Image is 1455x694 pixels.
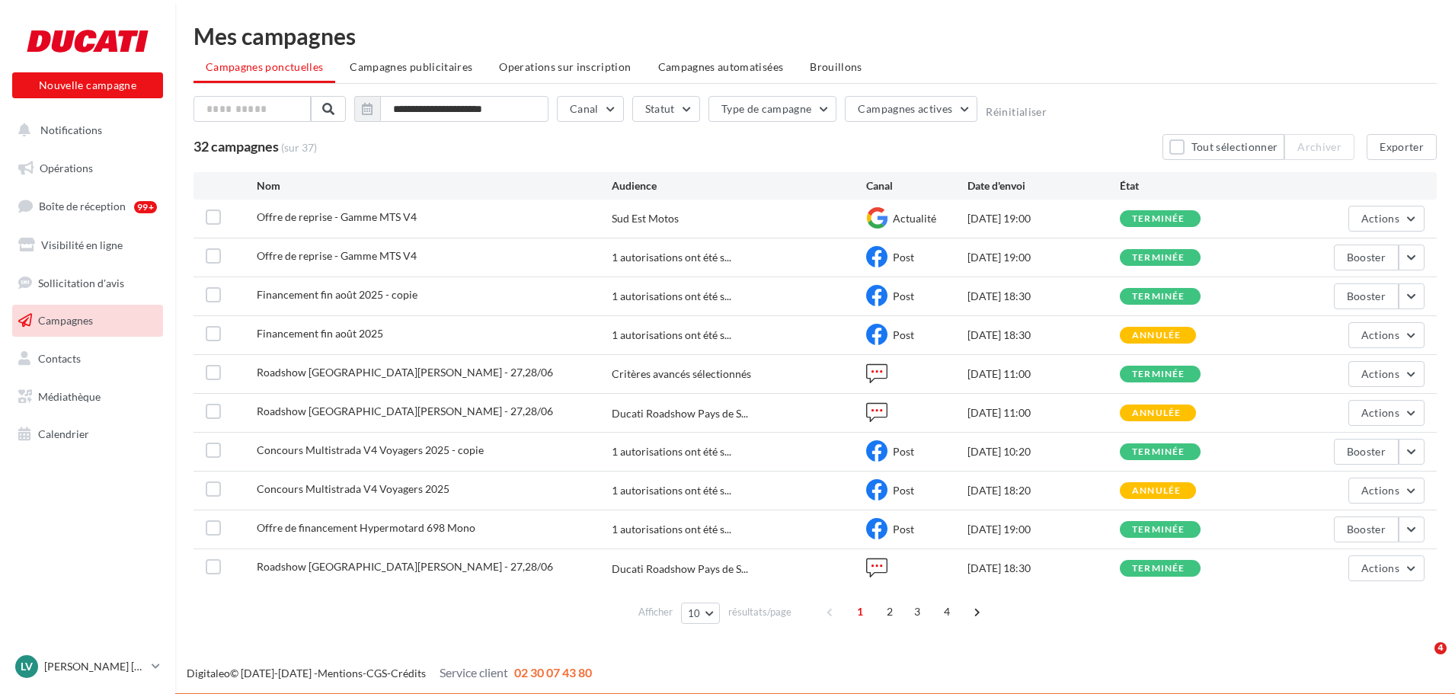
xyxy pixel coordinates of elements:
[257,249,417,262] span: Offre de reprise - Gamme MTS V4
[612,406,748,421] span: Ducati Roadshow Pays de S...
[193,138,279,155] span: 32 campagnes
[21,659,33,674] span: Lv
[1348,322,1425,348] button: Actions
[499,60,631,73] span: Operations sur inscription
[9,381,166,413] a: Médiathèque
[612,211,679,226] div: Sud Est Motos
[557,96,624,122] button: Canal
[257,327,383,340] span: Financement fin août 2025
[893,445,914,458] span: Post
[967,250,1120,265] div: [DATE] 19:00
[38,352,81,365] span: Contacts
[866,178,967,193] div: Canal
[257,560,553,573] span: Roadshow Pays de Savoie - 27,28/06
[9,267,166,299] a: Sollicitation d'avis
[935,600,959,624] span: 4
[257,443,484,456] span: Concours Multistrada V4 Voyagers 2025 - copie
[612,522,731,537] span: 1 autorisations ont été s...
[38,276,124,289] span: Sollicitation d'avis
[257,178,612,193] div: Nom
[708,96,837,122] button: Type de campagne
[893,328,914,341] span: Post
[1334,283,1399,309] button: Booster
[967,178,1120,193] div: Date d'envoi
[1132,331,1181,341] div: annulée
[681,603,720,624] button: 10
[1334,439,1399,465] button: Booster
[1434,642,1447,654] span: 4
[40,123,102,136] span: Notifications
[1361,212,1399,225] span: Actions
[440,665,508,680] span: Service client
[1132,486,1181,496] div: annulée
[1348,478,1425,504] button: Actions
[967,289,1120,304] div: [DATE] 18:30
[38,427,89,440] span: Calendrier
[1348,361,1425,387] button: Actions
[728,605,791,619] span: résultats/page
[1361,561,1399,574] span: Actions
[1361,484,1399,497] span: Actions
[967,483,1120,498] div: [DATE] 18:20
[281,140,317,155] span: (sur 37)
[1132,447,1185,457] div: terminée
[612,483,731,498] span: 1 autorisations ont été s...
[1334,245,1399,270] button: Booster
[986,106,1047,118] button: Réinitialiser
[893,484,914,497] span: Post
[1403,642,1440,679] iframe: Intercom live chat
[257,521,475,534] span: Offre de financement Hypermotard 698 Mono
[9,229,166,261] a: Visibilité en ligne
[612,444,731,459] span: 1 autorisations ont été s...
[967,211,1120,226] div: [DATE] 19:00
[612,561,748,577] span: Ducati Roadshow Pays de S...
[187,667,592,680] span: © [DATE]-[DATE] - - -
[44,659,145,674] p: [PERSON_NAME] [PERSON_NAME]
[1132,525,1185,535] div: terminée
[1132,214,1185,224] div: terminée
[1348,400,1425,426] button: Actions
[1334,517,1399,542] button: Booster
[514,665,592,680] span: 02 30 07 43 80
[257,366,553,379] span: Roadshow Pays de Savoie - 27,28/06
[658,60,784,73] span: Campagnes automatisées
[688,607,701,619] span: 10
[40,162,93,174] span: Opérations
[1361,406,1399,419] span: Actions
[878,600,902,624] span: 2
[893,251,914,264] span: Post
[905,600,929,624] span: 3
[1132,564,1185,574] div: terminée
[9,343,166,375] a: Contacts
[134,201,157,213] div: 99+
[41,238,123,251] span: Visibilité en ligne
[39,200,126,213] span: Boîte de réception
[612,328,731,343] span: 1 autorisations ont été s...
[257,210,417,223] span: Offre de reprise - Gamme MTS V4
[858,102,952,115] span: Campagnes actives
[967,561,1120,576] div: [DATE] 18:30
[9,190,166,222] a: Boîte de réception99+
[38,390,101,403] span: Médiathèque
[632,96,700,122] button: Statut
[9,152,166,184] a: Opérations
[1284,134,1354,160] button: Archiver
[187,667,230,680] a: Digitaleo
[9,305,166,337] a: Campagnes
[612,250,731,265] span: 1 autorisations ont été s...
[612,366,865,382] div: Critères avancés sélectionnés
[1132,253,1185,263] div: terminée
[638,605,673,619] span: Afficher
[1348,206,1425,232] button: Actions
[967,405,1120,421] div: [DATE] 11:00
[967,328,1120,343] div: [DATE] 18:30
[967,366,1120,382] div: [DATE] 11:00
[1367,134,1437,160] button: Exporter
[810,60,862,73] span: Brouillons
[967,522,1120,537] div: [DATE] 19:00
[9,114,160,146] button: Notifications
[1348,555,1425,581] button: Actions
[845,96,977,122] button: Campagnes actives
[391,667,426,680] a: Crédits
[38,314,93,327] span: Campagnes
